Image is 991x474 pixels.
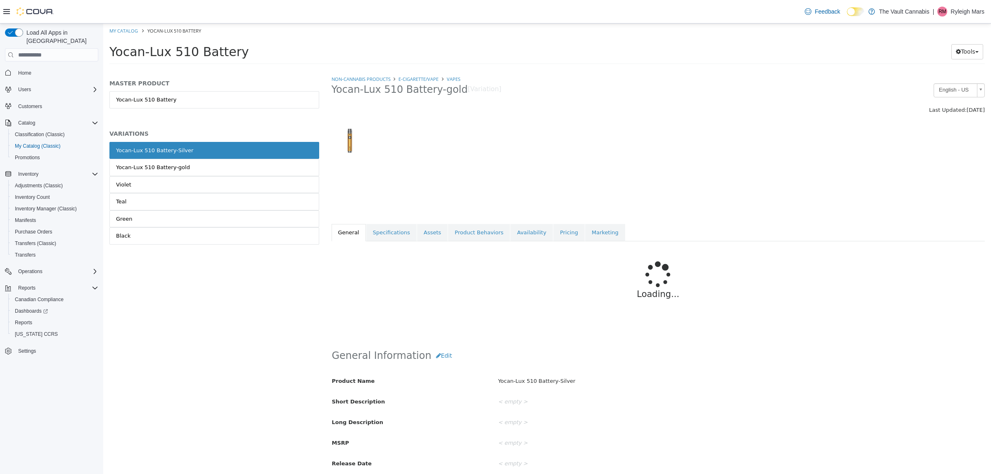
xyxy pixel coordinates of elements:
button: Inventory [2,168,102,180]
a: My Catalog (Classic) [12,141,64,151]
span: Home [15,67,98,78]
button: Canadian Compliance [8,294,102,305]
span: Catalog [18,120,35,126]
span: Reports [18,285,36,291]
a: Classification (Classic) [12,130,68,139]
a: Canadian Compliance [12,295,67,304]
a: Inventory Count [12,192,53,202]
a: E-Cigarette/Vape [295,52,335,59]
span: English - US [831,60,870,73]
a: My Catalog [6,4,35,10]
span: Manifests [15,217,36,224]
button: Transfers [8,249,102,261]
span: Canadian Compliance [15,296,64,303]
span: Reports [15,283,98,293]
img: 150 [228,99,290,161]
span: Inventory Manager (Classic) [15,205,77,212]
button: Reports [15,283,39,293]
a: Reports [12,318,36,328]
a: Vapes [344,52,357,59]
span: My Catalog (Classic) [15,143,61,149]
img: Cova [17,7,54,16]
a: English - US [830,60,882,74]
span: Promotions [15,154,40,161]
button: Home [2,66,102,78]
span: Inventory [18,171,38,177]
div: Teal [13,174,23,182]
span: Inventory Count [12,192,98,202]
span: Last Updated: [826,83,863,90]
span: Inventory Manager (Classic) [12,204,98,214]
span: Classification (Classic) [12,130,98,139]
a: Dashboards [12,306,51,316]
a: Customers [15,101,45,111]
a: Assets [314,200,344,218]
small: [Variation] [365,63,398,69]
span: My Catalog (Classic) [12,141,98,151]
span: Product Name [229,354,272,361]
div: Violet [13,157,28,165]
button: Inventory Manager (Classic) [8,203,102,215]
input: Dark Mode [847,7,864,16]
span: Users [15,85,98,94]
a: Adjustments (Classic) [12,181,66,191]
a: Product Behaviors [345,200,407,218]
button: Customers [2,100,102,112]
span: Long Description [229,396,280,402]
span: Settings [15,346,98,356]
a: Transfers (Classic) [12,238,59,248]
span: Settings [18,348,36,354]
span: Customers [15,101,98,111]
a: Non-Cannabis Products [228,52,287,59]
a: Pricing [450,200,481,218]
span: Catalog [15,118,98,128]
p: The Vault Cannabis [879,7,929,17]
button: Inventory Count [8,191,102,203]
button: Inventory [15,169,42,179]
a: Dashboards [8,305,102,317]
a: Home [15,68,35,78]
button: Users [15,85,34,94]
button: Operations [2,266,102,277]
span: Classification (Classic) [15,131,65,138]
span: Users [18,86,31,93]
span: Canadian Compliance [12,295,98,304]
span: Customers [18,103,42,110]
p: Ryleigh Mars [951,7,984,17]
a: Marketing [482,200,522,218]
span: Transfers [12,250,98,260]
span: Yocan-Lux 510 Battery-gold [228,60,365,73]
span: Purchase Orders [15,229,52,235]
p: | [933,7,934,17]
span: Release Date [229,437,269,443]
span: Feedback [815,7,840,16]
a: Inventory Manager (Classic) [12,204,80,214]
span: Purchase Orders [12,227,98,237]
h2: General Information [229,325,882,340]
span: Manifests [12,215,98,225]
span: MSRP [229,416,246,422]
div: < empty > [389,413,887,427]
div: < empty > [389,392,887,406]
div: < empty > [389,433,887,448]
span: Reports [12,318,98,328]
span: RM [939,7,946,17]
span: Load All Apps in [GEOGRAPHIC_DATA] [23,28,98,45]
a: General [228,200,263,218]
div: Yocan-Lux 510 Battery-gold [13,140,87,148]
button: Adjustments (Classic) [8,180,102,191]
span: Dashboards [12,306,98,316]
div: Yocan-Lux 510 Battery-Silver [13,123,90,131]
a: Promotions [12,153,43,163]
a: Availability [407,200,450,218]
button: Manifests [8,215,102,226]
a: Yocan-Lux 510 Battery [6,68,216,85]
button: Catalog [2,117,102,129]
span: Home [18,70,31,76]
button: Operations [15,266,46,276]
div: Ryleigh Mars [937,7,947,17]
button: Catalog [15,118,38,128]
span: Operations [15,266,98,276]
button: Promotions [8,152,102,163]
